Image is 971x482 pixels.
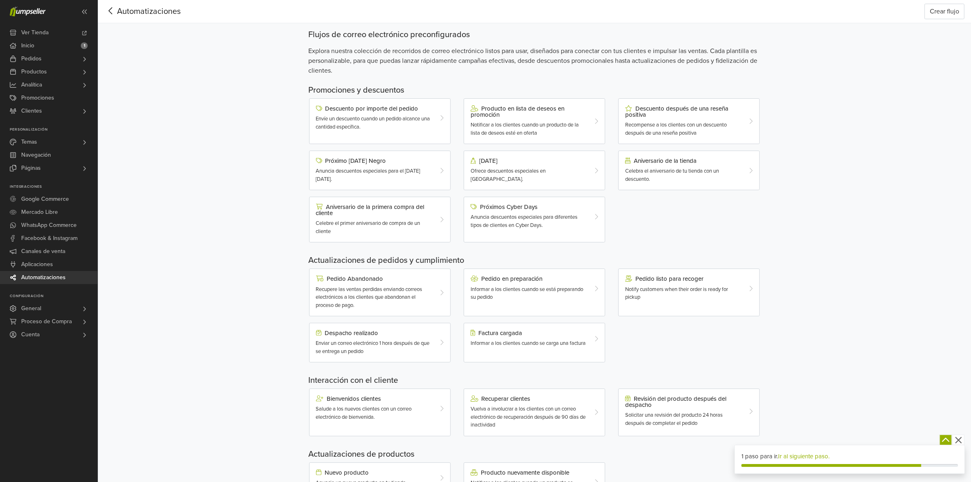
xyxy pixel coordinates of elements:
[10,127,97,132] p: Personalización
[21,328,40,341] span: Cuenta
[471,158,587,164] div: [DATE]
[309,255,761,265] h5: Actualizaciones de pedidos y cumplimiento
[625,122,727,136] span: Recompense a los clientes con un descuento después de una reseña positiva
[471,122,579,136] span: Notificar a los clientes cuando un producto de la lista de deseos esté en oferta
[471,214,577,229] span: Anuncia descuentos especiales para diferentes tipos de clientes en Cyber Days.
[21,193,69,206] span: Google Commerce
[778,453,829,460] a: Ir al siguiente paso.
[471,105,587,118] div: Producto en lista de deseos en promoción
[21,232,77,245] span: Facebook & Instagram
[471,286,583,301] span: Informar a los clientes cuando se está preparando su pedido
[471,204,587,210] div: Próximos Cyber Days
[316,406,412,420] span: Salude a los nuevos clientes con un correo electrónico de bienvenida.
[21,271,66,284] span: Automatizaciones
[21,206,58,219] span: Mercado Libre
[21,26,49,39] span: Ver Tienda
[21,162,41,175] span: Páginas
[471,340,586,347] span: Informar a los clientes cuando se carga una factura
[316,220,420,235] span: Celebre el primer aniversario de compra de un cliente
[625,158,741,164] div: Aniversario de la tienda
[309,46,761,76] span: Explora nuestra colección de recorridos de correo electrónico listos para usar, diseñados para co...
[316,116,430,130] span: Envíe un descuento cuando un pedido alcance una cantidad específica.
[10,294,97,299] p: Configuración
[625,412,723,426] span: Solicitar una revisión del producto 24 horas después de completar el pedido
[21,39,34,52] span: Inicio
[471,469,587,476] div: Producto nuevamente disponible
[316,105,432,112] div: Descuento por importe del pedido
[625,168,719,182] span: Celebra el aniversario de tu tienda con un descuento.
[21,91,54,104] span: Promociones
[471,275,587,282] div: Pedido en preparación
[81,42,88,49] span: 1
[741,452,958,461] div: 1 paso para ir.
[316,168,420,182] span: Anuncia descuentos especiales para el [DATE][DATE].
[21,219,77,232] span: WhatsApp Commerce
[471,406,586,428] span: Vuelva a involucrar a los clientes con un correo electrónico de recuperación después de 90 días d...
[21,302,41,315] span: General
[625,395,741,408] div: Revisión del producto después del despacho
[471,168,546,182] span: Ofrece descuentos especiales en [GEOGRAPHIC_DATA].
[309,375,761,385] h5: Interacción con el cliente
[316,395,432,402] div: Bienvenidos clientes
[625,275,741,282] div: Pedido listo para recoger
[21,135,37,149] span: Temas
[309,85,761,95] h5: Promociones y descuentos
[104,5,168,18] span: Automatizaciones
[21,104,42,118] span: Clientes
[471,395,587,402] div: Recuperar clientes
[316,275,432,282] div: Pedido Abandonado
[925,4,964,19] button: Crear flujo
[21,245,65,258] span: Canales de venta
[21,258,53,271] span: Aplicaciones
[625,105,741,118] div: Descuento después de una reseña positiva
[316,469,432,476] div: Nuevo producto
[21,78,42,91] span: Analítica
[21,315,72,328] span: Proceso de Compra
[316,158,432,164] div: Próximo [DATE] Negro
[316,204,432,216] div: Aniversario de la primera compra del cliente
[309,30,761,40] div: Flujos de correo electrónico preconfigurados
[471,330,587,336] div: Factura cargada
[316,286,422,309] span: Recupere las ventas perdidas enviando correos electrónicos a los clientes que abandonan el proces...
[10,184,97,189] p: Integraciones
[625,286,728,301] span: Notify customers when their order is ready for pickup
[316,330,432,336] div: Despacho realizado
[316,340,430,355] span: Enviar un correo electrónico 1 hora después de que se entrega un pedido
[21,52,42,65] span: Pedidos
[21,65,47,78] span: Productos
[21,149,51,162] span: Navegación
[309,449,761,459] h5: Actualizaciones de productos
